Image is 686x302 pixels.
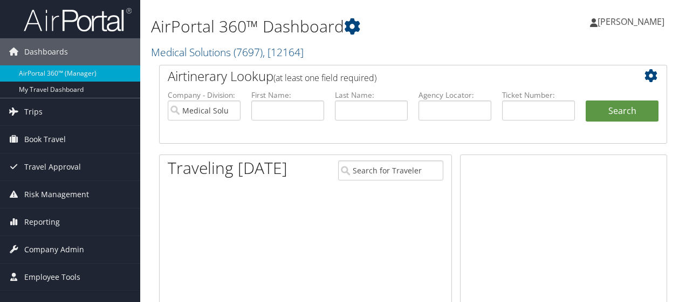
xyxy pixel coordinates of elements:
img: airportal-logo.png [24,7,132,32]
label: First Name: [251,90,324,100]
span: Dashboards [24,38,68,65]
a: [PERSON_NAME] [590,5,675,38]
label: Last Name: [335,90,408,100]
h1: AirPortal 360™ Dashboard [151,15,500,38]
span: , [ 12164 ] [263,45,304,59]
span: (at least one field required) [273,72,376,84]
label: Agency Locator: [419,90,491,100]
span: Trips [24,98,43,125]
span: Risk Management [24,181,89,208]
span: Travel Approval [24,153,81,180]
input: Search for Traveler [338,160,444,180]
span: Book Travel [24,126,66,153]
span: Employee Tools [24,264,80,291]
h2: Airtinerary Lookup [168,67,616,85]
label: Company - Division: [168,90,241,100]
label: Ticket Number: [502,90,575,100]
h1: Traveling [DATE] [168,157,287,179]
a: Medical Solutions [151,45,304,59]
span: Company Admin [24,236,84,263]
button: Search [586,100,658,122]
span: ( 7697 ) [234,45,263,59]
span: Reporting [24,209,60,236]
span: [PERSON_NAME] [598,16,664,28]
